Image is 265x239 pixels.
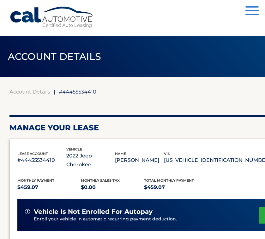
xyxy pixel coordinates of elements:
p: [PERSON_NAME] [115,156,164,165]
span: Total Monthly Payment [144,178,194,183]
p: Enroll your vehicle in automatic recurring payment deduction. [34,216,259,223]
p: 2022 Jeep Cherokee [66,151,115,169]
p: $0.00 [81,183,144,192]
a: Cal Automotive [9,6,95,29]
span: vehicle [66,147,82,151]
span: ACCOUNT DETAILS [8,51,101,62]
button: Menu [245,6,259,17]
p: $459.07 [17,183,81,192]
span: Monthly sales Tax [81,178,120,183]
span: lease account [17,151,48,156]
img: alert-white.svg [25,209,30,214]
p: $459.07 [144,183,208,192]
span: vin [164,151,171,156]
span: Monthly Payment [17,178,54,183]
span: vehicle is not enrolled for autopay [34,208,153,216]
span: name [115,151,126,156]
p: #44455534410 [17,156,66,165]
span: | [54,88,55,95]
span: #44455534410 [59,88,96,95]
a: Account Details [9,88,50,95]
